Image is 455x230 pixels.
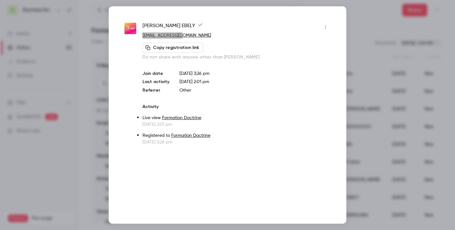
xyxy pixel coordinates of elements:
[143,79,169,85] p: Last activity
[143,54,331,60] p: Do not share with anyone other than [PERSON_NAME]
[179,70,331,77] p: [DATE] 3:26 pm
[124,23,136,34] img: veepee.com
[171,133,210,138] a: Formation Doctrine
[143,139,331,145] p: [DATE] 3:26 pm
[143,132,331,139] p: Registered to
[143,104,331,110] p: Activity
[143,70,169,77] p: Join date
[179,80,209,84] span: [DATE] 2:01 pm
[179,87,331,94] p: Other
[143,115,331,121] p: Live view
[143,87,169,94] p: Referrer
[143,33,211,38] a: [EMAIL_ADDRESS][DOMAIN_NAME]
[143,121,331,128] p: [DATE] 2:01 pm
[143,43,203,53] button: Copy registration link
[143,22,203,32] span: [PERSON_NAME] EBELY
[162,116,201,120] a: Formation Doctrine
